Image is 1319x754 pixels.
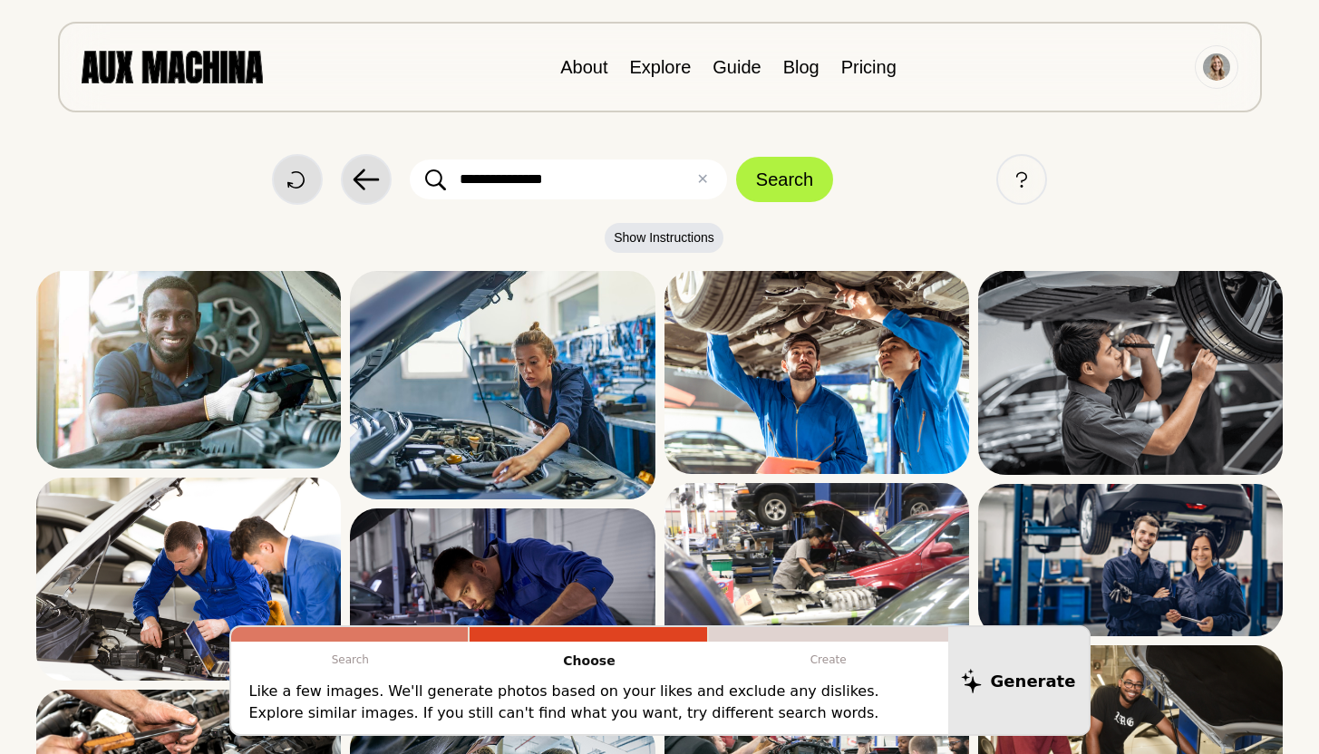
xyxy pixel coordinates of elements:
a: Pricing [841,57,897,77]
p: Like a few images. We'll generate photos based on your likes and exclude any dislikes. Explore si... [249,681,930,724]
button: Back [341,154,392,205]
button: ✕ [696,169,708,190]
img: Search result [978,271,1283,475]
button: Help [996,154,1047,205]
a: Explore [629,57,691,77]
img: Search result [350,271,655,499]
img: AUX MACHINA [82,51,263,82]
img: Search result [36,271,341,469]
img: Avatar [1203,53,1230,81]
img: Search result [664,271,969,474]
button: Generate [948,627,1089,734]
img: Search result [36,478,341,681]
img: Search result [350,508,655,712]
button: Search [736,157,833,202]
p: Search [231,642,470,678]
a: Guide [713,57,761,77]
p: Choose [470,642,709,681]
a: Blog [783,57,820,77]
a: About [560,57,607,77]
p: Create [709,642,948,678]
button: Show Instructions [605,223,723,253]
img: Search result [978,484,1283,636]
img: Search result [664,483,969,654]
